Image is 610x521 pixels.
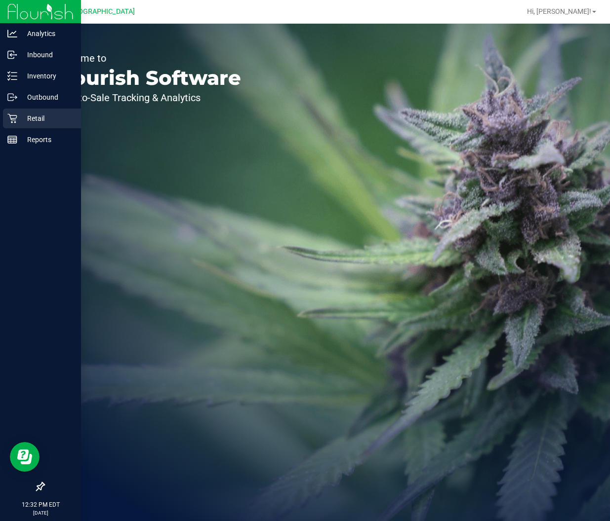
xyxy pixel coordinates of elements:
p: Seed-to-Sale Tracking & Analytics [53,93,241,103]
inline-svg: Inbound [7,50,17,60]
span: Hi, [PERSON_NAME]! [527,7,591,15]
p: Analytics [17,28,77,39]
p: Inventory [17,70,77,82]
inline-svg: Analytics [7,29,17,38]
inline-svg: Outbound [7,92,17,102]
p: Inbound [17,49,77,61]
inline-svg: Inventory [7,71,17,81]
p: Retail [17,112,77,124]
span: [GEOGRAPHIC_DATA] [67,7,135,16]
p: Welcome to [53,53,241,63]
p: 12:32 PM EDT [4,500,77,509]
iframe: Resource center [10,442,40,472]
inline-svg: Retail [7,113,17,123]
p: Reports [17,134,77,146]
inline-svg: Reports [7,135,17,145]
p: Flourish Software [53,68,241,88]
p: [DATE] [4,509,77,517]
p: Outbound [17,91,77,103]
